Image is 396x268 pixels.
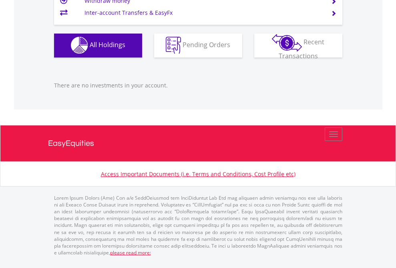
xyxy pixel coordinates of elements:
img: pending_instructions-wht.png [166,37,181,54]
a: EasyEquities [48,125,348,161]
button: Recent Transactions [254,34,342,58]
td: Inter-account Transfers & EasyFx [84,7,321,19]
span: All Holdings [90,40,125,49]
span: Pending Orders [183,40,230,49]
a: Access Important Documents (i.e. Terms and Conditions, Cost Profile etc) [101,170,295,178]
span: Recent Transactions [279,38,325,60]
img: transactions-zar-wht.png [272,34,302,52]
button: All Holdings [54,34,142,58]
button: Pending Orders [154,34,242,58]
p: There are no investments in your account. [54,81,342,89]
img: holdings-wht.png [71,37,88,54]
p: Lorem Ipsum Dolors (Ame) Con a/e SeddOeiusmod tem InciDiduntut Lab Etd mag aliquaen admin veniamq... [54,195,342,256]
a: please read more: [110,249,151,256]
